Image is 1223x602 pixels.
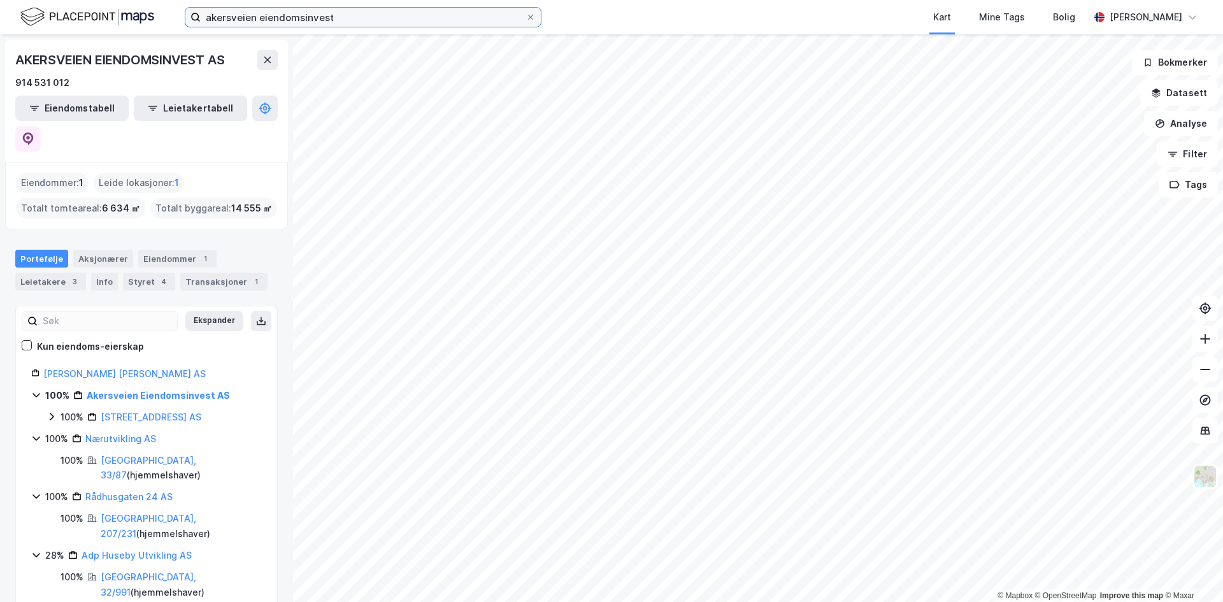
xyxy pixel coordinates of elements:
[37,339,144,354] div: Kun eiendoms-eierskap
[933,10,951,25] div: Kart
[85,491,173,502] a: Rådhusgaten 24 AS
[38,312,177,331] input: Søk
[1100,591,1163,600] a: Improve this map
[91,273,118,290] div: Info
[250,275,262,288] div: 1
[61,410,83,425] div: 100%
[1053,10,1075,25] div: Bolig
[68,275,81,288] div: 3
[201,8,526,27] input: Søk på adresse, matrikkel, gårdeiere, leietakere eller personer
[87,390,230,401] a: Akersveien Eiendomsinvest AS
[998,591,1033,600] a: Mapbox
[1144,111,1218,136] button: Analyse
[82,550,192,561] a: Adp Huseby Utvikling AS
[101,412,201,422] a: [STREET_ADDRESS] AS
[102,201,140,216] span: 6 634 ㎡
[150,198,277,219] div: Totalt byggareal :
[15,273,86,290] div: Leietakere
[101,513,196,539] a: [GEOGRAPHIC_DATA], 207/231
[45,489,68,505] div: 100%
[101,511,262,541] div: ( hjemmelshaver )
[101,570,262,600] div: ( hjemmelshaver )
[1132,50,1218,75] button: Bokmerker
[45,431,68,447] div: 100%
[1140,80,1218,106] button: Datasett
[199,252,211,265] div: 1
[61,453,83,468] div: 100%
[231,201,272,216] span: 14 555 ㎡
[138,250,217,268] div: Eiendommer
[1157,141,1218,167] button: Filter
[101,453,262,484] div: ( hjemmelshaver )
[16,173,89,193] div: Eiendommer :
[1035,591,1097,600] a: OpenStreetMap
[61,570,83,585] div: 100%
[1159,541,1223,602] div: Kontrollprogram for chat
[15,250,68,268] div: Portefølje
[15,96,129,121] button: Eiendomstabell
[1193,464,1217,489] img: Z
[43,368,206,379] a: [PERSON_NAME] [PERSON_NAME] AS
[134,96,247,121] button: Leietakertabell
[79,175,83,190] span: 1
[123,273,175,290] div: Styret
[1110,10,1182,25] div: [PERSON_NAME]
[175,175,179,190] span: 1
[180,273,268,290] div: Transaksjoner
[94,173,184,193] div: Leide lokasjoner :
[1159,172,1218,197] button: Tags
[85,433,156,444] a: Nærutvikling AS
[73,250,133,268] div: Aksjonærer
[1159,541,1223,602] iframe: Chat Widget
[157,275,170,288] div: 4
[101,571,196,598] a: [GEOGRAPHIC_DATA], 32/991
[61,511,83,526] div: 100%
[45,548,64,563] div: 28%
[20,6,154,28] img: logo.f888ab2527a4732fd821a326f86c7f29.svg
[15,75,69,90] div: 914 531 012
[979,10,1025,25] div: Mine Tags
[185,311,243,331] button: Ekspander
[15,50,227,70] div: AKERSVEIEN EIENDOMSINVEST AS
[101,455,196,481] a: [GEOGRAPHIC_DATA], 33/87
[16,198,145,219] div: Totalt tomteareal :
[45,388,69,403] div: 100%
